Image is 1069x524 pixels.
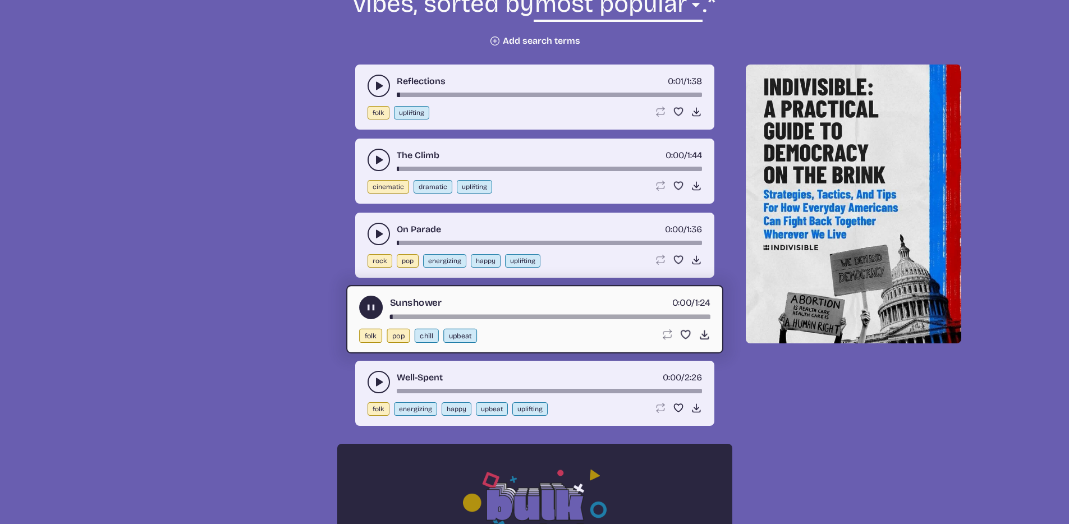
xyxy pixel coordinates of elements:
div: / [672,296,710,310]
div: / [665,223,702,236]
span: 1:44 [687,150,702,160]
button: Favorite [673,180,684,191]
button: pop [397,254,419,268]
div: song-time-bar [397,93,702,97]
div: song-time-bar [397,241,702,245]
button: play-pause toggle [368,149,390,171]
span: timer [665,224,683,235]
img: Help save our democracy! [746,65,961,343]
button: folk [368,106,389,119]
div: song-time-bar [397,389,702,393]
button: Favorite [673,402,684,413]
button: uplifting [505,254,540,268]
button: play-pause toggle [368,371,390,393]
span: 2:26 [685,372,702,383]
span: timer [672,297,691,308]
span: 1:38 [687,76,702,86]
button: upbeat [476,402,508,416]
div: song-time-bar [397,167,702,171]
div: song-time-bar [389,315,710,319]
span: timer [663,372,681,383]
button: play-pause toggle [359,296,383,319]
div: / [668,75,702,88]
button: Favorite [680,329,691,341]
a: Sunshower [389,296,441,310]
a: The Climb [397,149,439,162]
a: On Parade [397,223,441,236]
button: Favorite [673,254,684,265]
button: upbeat [443,329,477,343]
button: folk [359,329,382,343]
button: play-pause toggle [368,223,390,245]
button: uplifting [457,180,492,194]
button: energizing [394,402,437,416]
button: cinematic [368,180,409,194]
span: 1:36 [687,224,702,235]
a: Reflections [397,75,446,88]
div: / [663,371,702,384]
span: 1:24 [695,297,710,308]
button: dramatic [414,180,452,194]
button: happy [442,402,471,416]
button: rock [368,254,392,268]
button: play-pause toggle [368,75,390,97]
button: chill [414,329,438,343]
button: happy [471,254,501,268]
a: Well-Spent [397,371,443,384]
div: / [666,149,702,162]
span: timer [666,150,684,160]
button: Add search terms [489,35,580,47]
button: Favorite [673,106,684,117]
button: uplifting [394,106,429,119]
button: pop [387,329,410,343]
button: uplifting [512,402,548,416]
button: Loop [655,180,666,191]
button: Loop [660,329,672,341]
span: timer [668,76,683,86]
button: Loop [655,254,666,265]
button: folk [368,402,389,416]
button: energizing [423,254,466,268]
button: Loop [655,106,666,117]
button: Loop [655,402,666,413]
